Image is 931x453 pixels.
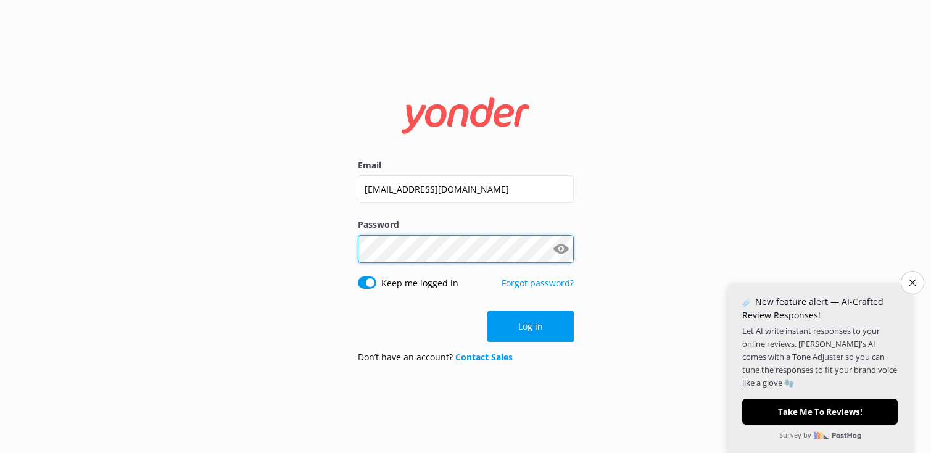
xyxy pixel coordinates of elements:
button: Log in [487,311,574,342]
a: Forgot password? [502,277,574,289]
label: Keep me logged in [381,276,458,290]
p: Don’t have an account? [358,351,513,364]
label: Email [358,159,574,172]
button: Show password [549,236,574,261]
input: user@emailaddress.com [358,175,574,203]
a: Contact Sales [455,351,513,363]
label: Password [358,218,574,231]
